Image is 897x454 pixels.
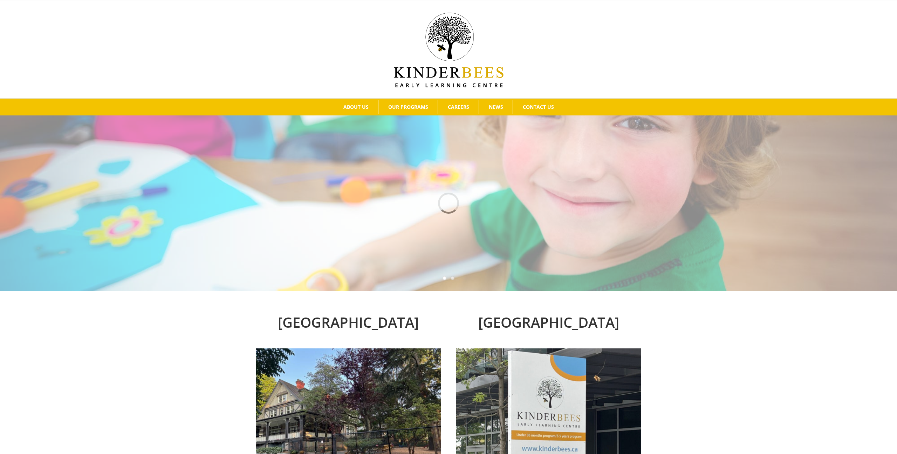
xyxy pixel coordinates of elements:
[523,105,554,109] span: CONTACT US
[438,100,479,114] a: CAREERS
[343,105,369,109] span: ABOUT US
[448,105,469,109] span: CAREERS
[479,100,513,114] a: NEWS
[513,100,563,114] a: CONTACT US
[456,312,641,333] h2: [GEOGRAPHIC_DATA]
[451,276,454,280] a: 2
[443,276,446,280] a: 1
[394,13,504,87] img: Kinder Bees Logo
[334,100,378,114] a: ABOUT US
[256,312,441,333] h2: [GEOGRAPHIC_DATA]
[489,105,503,109] span: NEWS
[388,105,428,109] span: OUR PROGRAMS
[11,99,886,115] nav: Main Menu
[456,347,641,354] a: Surrey
[378,100,438,114] a: OUR PROGRAMS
